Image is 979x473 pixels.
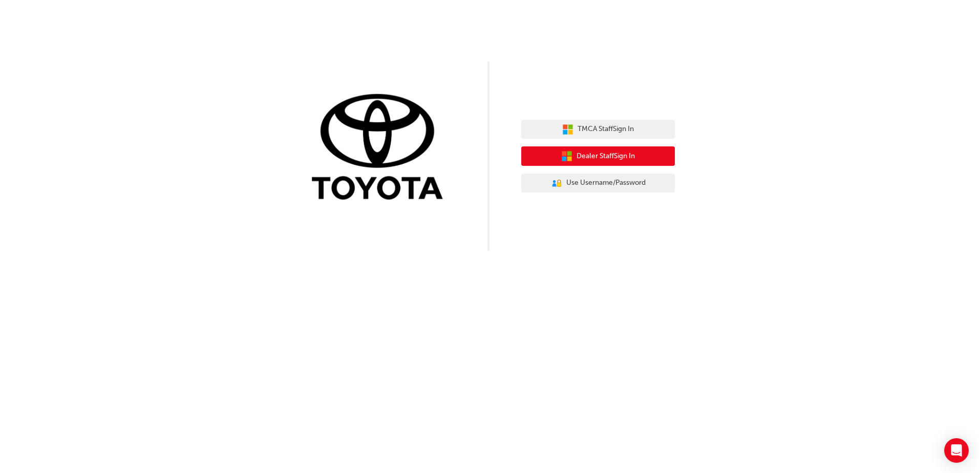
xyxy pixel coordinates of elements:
[577,150,635,162] span: Dealer Staff Sign In
[304,92,458,205] img: Trak
[521,146,675,166] button: Dealer StaffSign In
[521,120,675,139] button: TMCA StaffSign In
[578,123,634,135] span: TMCA Staff Sign In
[944,438,969,463] div: Open Intercom Messenger
[521,174,675,193] button: Use Username/Password
[566,177,646,189] span: Use Username/Password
